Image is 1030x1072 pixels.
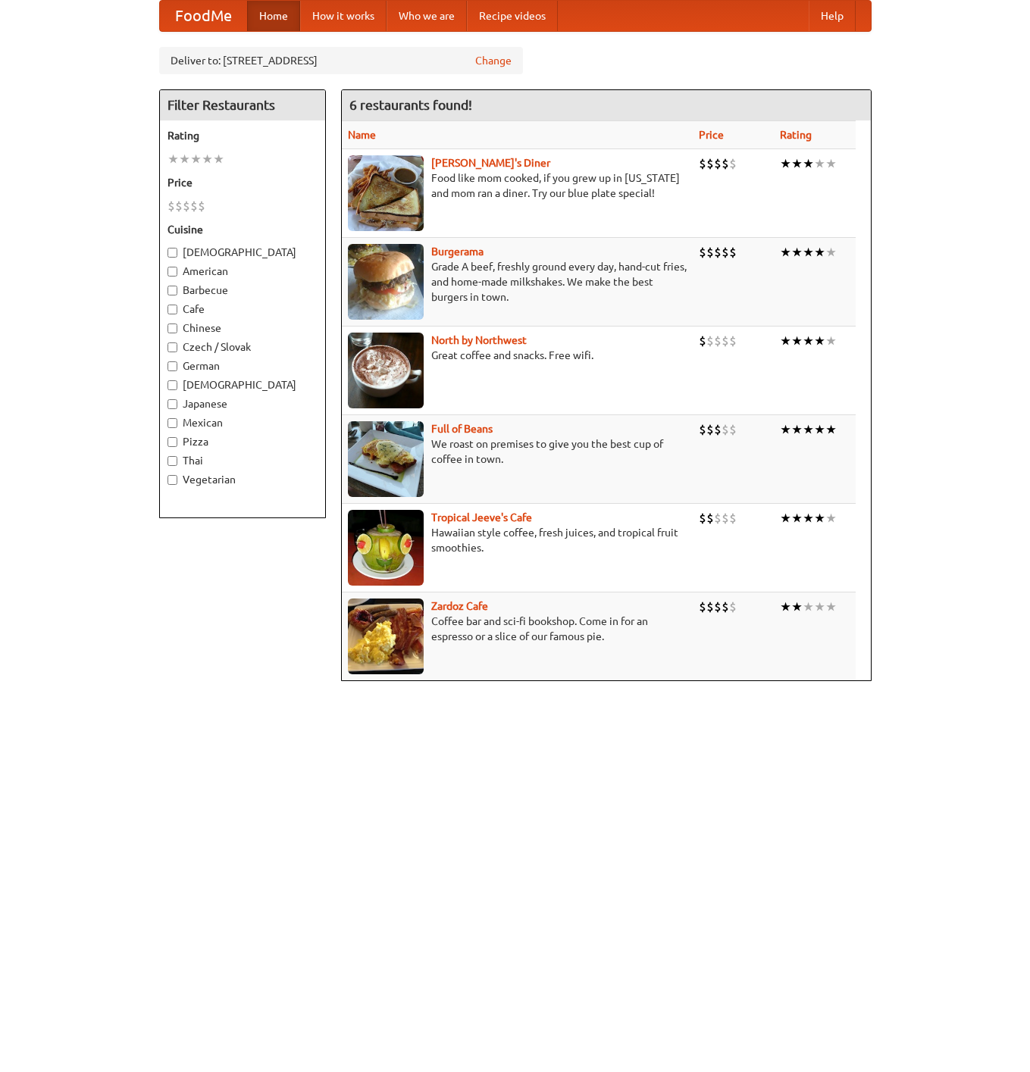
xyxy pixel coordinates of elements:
[803,421,814,438] li: ★
[825,155,837,172] li: ★
[729,599,737,615] li: $
[780,155,791,172] li: ★
[167,475,177,485] input: Vegetarian
[825,599,837,615] li: ★
[202,151,213,167] li: ★
[780,510,791,527] li: ★
[348,244,424,320] img: burgerama.jpg
[780,333,791,349] li: ★
[803,599,814,615] li: ★
[722,155,729,172] li: $
[167,267,177,277] input: American
[780,421,791,438] li: ★
[348,510,424,586] img: jeeves.jpg
[699,155,706,172] li: $
[722,510,729,527] li: $
[160,90,325,120] h4: Filter Restaurants
[467,1,558,31] a: Recipe videos
[803,333,814,349] li: ★
[780,599,791,615] li: ★
[814,244,825,261] li: ★
[714,155,722,172] li: $
[825,244,837,261] li: ★
[167,245,318,260] label: [DEMOGRAPHIC_DATA]
[729,333,737,349] li: $
[167,320,318,336] label: Chinese
[706,421,714,438] li: $
[167,358,318,373] label: German
[167,472,318,487] label: Vegetarian
[167,128,318,143] h5: Rating
[431,245,484,258] a: Burgerama
[167,248,177,258] input: [DEMOGRAPHIC_DATA]
[167,302,318,317] label: Cafe
[431,334,527,346] a: North by Northwest
[167,286,177,295] input: Barbecue
[167,434,318,449] label: Pizza
[791,244,803,261] li: ★
[706,244,714,261] li: $
[167,453,318,468] label: Thai
[175,198,183,214] li: $
[247,1,300,31] a: Home
[706,333,714,349] li: $
[167,415,318,430] label: Mexican
[791,510,803,527] li: ★
[431,423,493,435] b: Full of Beans
[706,510,714,527] li: $
[825,421,837,438] li: ★
[791,155,803,172] li: ★
[729,421,737,438] li: $
[814,421,825,438] li: ★
[803,155,814,172] li: ★
[348,525,687,555] p: Hawaiian style coffee, fresh juices, and tropical fruit smoothies.
[699,333,706,349] li: $
[714,599,722,615] li: $
[791,421,803,438] li: ★
[167,361,177,371] input: German
[814,599,825,615] li: ★
[722,599,729,615] li: $
[729,155,737,172] li: $
[190,198,198,214] li: $
[213,151,224,167] li: ★
[729,510,737,527] li: $
[803,244,814,261] li: ★
[699,510,706,527] li: $
[803,510,814,527] li: ★
[814,333,825,349] li: ★
[431,511,532,523] a: Tropical Jeeve's Cafe
[699,244,706,261] li: $
[791,333,803,349] li: ★
[167,151,179,167] li: ★
[167,222,318,237] h5: Cuisine
[699,421,706,438] li: $
[475,53,512,68] a: Change
[699,599,706,615] li: $
[183,198,190,214] li: $
[167,377,318,392] label: [DEMOGRAPHIC_DATA]
[722,333,729,349] li: $
[706,599,714,615] li: $
[179,151,190,167] li: ★
[809,1,856,31] a: Help
[167,380,177,390] input: [DEMOGRAPHIC_DATA]
[722,421,729,438] li: $
[300,1,387,31] a: How it works
[714,244,722,261] li: $
[431,157,550,169] a: [PERSON_NAME]'s Diner
[348,129,376,141] a: Name
[348,614,687,644] p: Coffee bar and sci-fi bookshop. Come in for an espresso or a slice of our famous pie.
[714,510,722,527] li: $
[791,599,803,615] li: ★
[159,47,523,74] div: Deliver to: [STREET_ADDRESS]
[349,98,472,112] ng-pluralize: 6 restaurants found!
[167,339,318,355] label: Czech / Slovak
[198,198,205,214] li: $
[780,244,791,261] li: ★
[348,170,687,201] p: Food like mom cooked, if you grew up in [US_STATE] and mom ran a diner. Try our blue plate special!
